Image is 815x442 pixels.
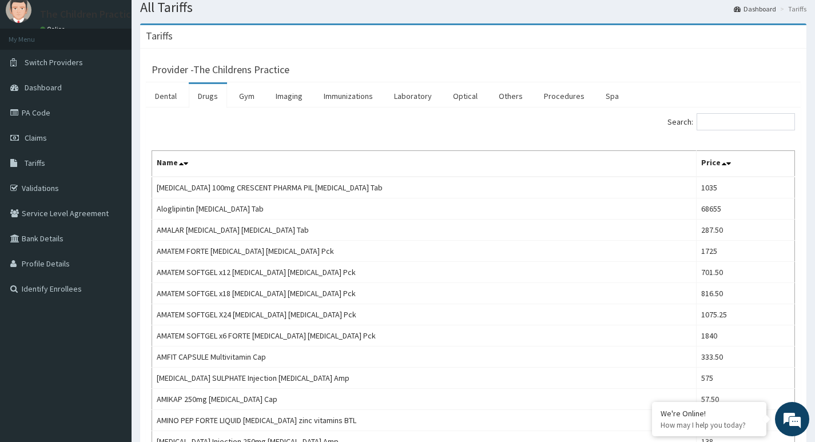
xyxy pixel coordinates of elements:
a: Dashboard [734,4,776,14]
li: Tariffs [777,4,806,14]
td: 816.50 [697,283,795,304]
input: Search: [697,113,795,130]
td: 287.50 [697,220,795,241]
td: 68655 [697,198,795,220]
td: AMATEM SOFTGEL X24 [MEDICAL_DATA] [MEDICAL_DATA] Pck [152,304,697,325]
a: Procedures [535,84,594,108]
h3: Tariffs [146,31,173,41]
td: 1035 [697,177,795,198]
th: Name [152,151,697,177]
td: 57.50 [697,389,795,410]
a: Immunizations [315,84,382,108]
span: Switch Providers [25,57,83,67]
td: [MEDICAL_DATA] SULPHATE Injection [MEDICAL_DATA] Amp [152,368,697,389]
label: Search: [667,113,795,130]
td: 1075.25 [697,304,795,325]
td: AMALAR [MEDICAL_DATA] [MEDICAL_DATA] Tab [152,220,697,241]
div: Minimize live chat window [188,6,215,33]
img: d_794563401_company_1708531726252_794563401 [21,57,46,86]
h3: Provider - The Childrens Practice [152,65,289,75]
p: How may I help you today? [661,420,758,430]
textarea: Type your message and hit 'Enter' [6,312,218,352]
td: AMFIT CAPSULE Multivitamin Cap [152,347,697,368]
td: AMATEM FORTE [MEDICAL_DATA] [MEDICAL_DATA] Pck [152,241,697,262]
td: 1725 [697,241,795,262]
td: AMIKAP 250mg [MEDICAL_DATA] Cap [152,389,697,410]
a: Gym [230,84,264,108]
td: AMATEM SOFTGEL x12 [MEDICAL_DATA] [MEDICAL_DATA] Pck [152,262,697,283]
p: The Children Practice Limited [40,9,173,19]
td: AMINO PEP FORTE LIQUID [MEDICAL_DATA] zinc vitamins BTL [152,410,697,431]
a: Online [40,25,67,33]
td: AMATEM SOFTGEL x18 [MEDICAL_DATA] [MEDICAL_DATA] Pck [152,283,697,304]
th: Price [697,151,795,177]
a: Imaging [267,84,312,108]
div: Chat with us now [59,64,192,79]
td: 701.50 [697,262,795,283]
a: Optical [444,84,487,108]
span: Claims [25,133,47,143]
div: We're Online! [661,408,758,419]
a: Laboratory [385,84,441,108]
td: [MEDICAL_DATA] 100mg CRESCENT PHARMA PIL [MEDICAL_DATA] Tab [152,177,697,198]
span: We're online! [66,144,158,260]
a: Dental [146,84,186,108]
td: 575 [697,368,795,389]
span: Tariffs [25,158,45,168]
span: Dashboard [25,82,62,93]
td: AMATEM SOFTGEL x6 FORTE [MEDICAL_DATA] [MEDICAL_DATA] Pck [152,325,697,347]
a: Drugs [189,84,227,108]
a: Spa [597,84,628,108]
td: 1840 [697,325,795,347]
td: Aloglipintin [MEDICAL_DATA] Tab [152,198,697,220]
a: Others [490,84,532,108]
td: 333.50 [697,347,795,368]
